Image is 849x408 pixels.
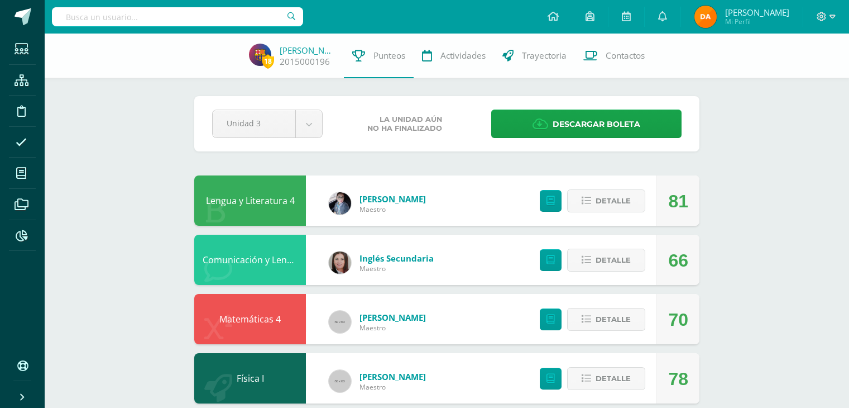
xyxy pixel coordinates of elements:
[567,249,645,272] button: Detalle
[668,235,688,286] div: 66
[725,7,789,18] span: [PERSON_NAME]
[237,372,264,385] a: Física I
[491,110,682,138] a: Descargar boleta
[414,34,494,78] a: Actividades
[367,115,442,133] span: La unidad aún no ha finalizado
[262,54,274,68] span: 18
[596,191,631,211] span: Detalle
[329,370,351,392] img: 60x60
[344,34,414,78] a: Punteos
[280,56,330,68] a: 2015000196
[359,253,434,264] a: Inglés Secundaria
[194,235,306,285] div: Comunicación y Lenguaje L3 Inglés
[668,176,688,226] div: 81
[596,368,631,389] span: Detalle
[249,44,271,66] img: e2cc278f57f63dae46b7a76269f6ecc0.png
[194,294,306,344] div: Matemáticas 4
[567,308,645,331] button: Detalle
[359,371,426,382] a: [PERSON_NAME]
[567,189,645,212] button: Detalle
[329,311,351,333] img: 60x60
[359,312,426,323] a: [PERSON_NAME]
[668,295,688,345] div: 70
[596,309,631,330] span: Detalle
[329,192,351,215] img: 702136d6d401d1cd4ce1c6f6778c2e49.png
[373,50,405,61] span: Punteos
[213,110,322,137] a: Unidad 3
[359,323,426,333] span: Maestro
[440,50,486,61] span: Actividades
[359,205,426,214] span: Maestro
[194,353,306,404] div: Física I
[280,45,335,56] a: [PERSON_NAME]
[203,254,348,266] a: Comunicación y Lenguaje L3 Inglés
[206,194,295,207] a: Lengua y Literatura 4
[227,110,281,136] span: Unidad 3
[668,354,688,404] div: 78
[329,252,351,274] img: 8af0450cf43d44e38c4a1497329761f3.png
[194,175,306,226] div: Lengua y Literatura 4
[606,50,645,61] span: Contactos
[359,264,434,273] span: Maestro
[359,193,426,205] a: [PERSON_NAME]
[694,6,717,28] img: 82a5943632aca8211823fb2e9800a6c1.png
[567,367,645,390] button: Detalle
[596,250,631,271] span: Detalle
[359,382,426,392] span: Maestro
[52,7,303,26] input: Busca un usuario...
[553,111,640,138] span: Descargar boleta
[219,313,281,325] a: Matemáticas 4
[575,34,653,78] a: Contactos
[725,17,789,26] span: Mi Perfil
[522,50,567,61] span: Trayectoria
[494,34,575,78] a: Trayectoria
